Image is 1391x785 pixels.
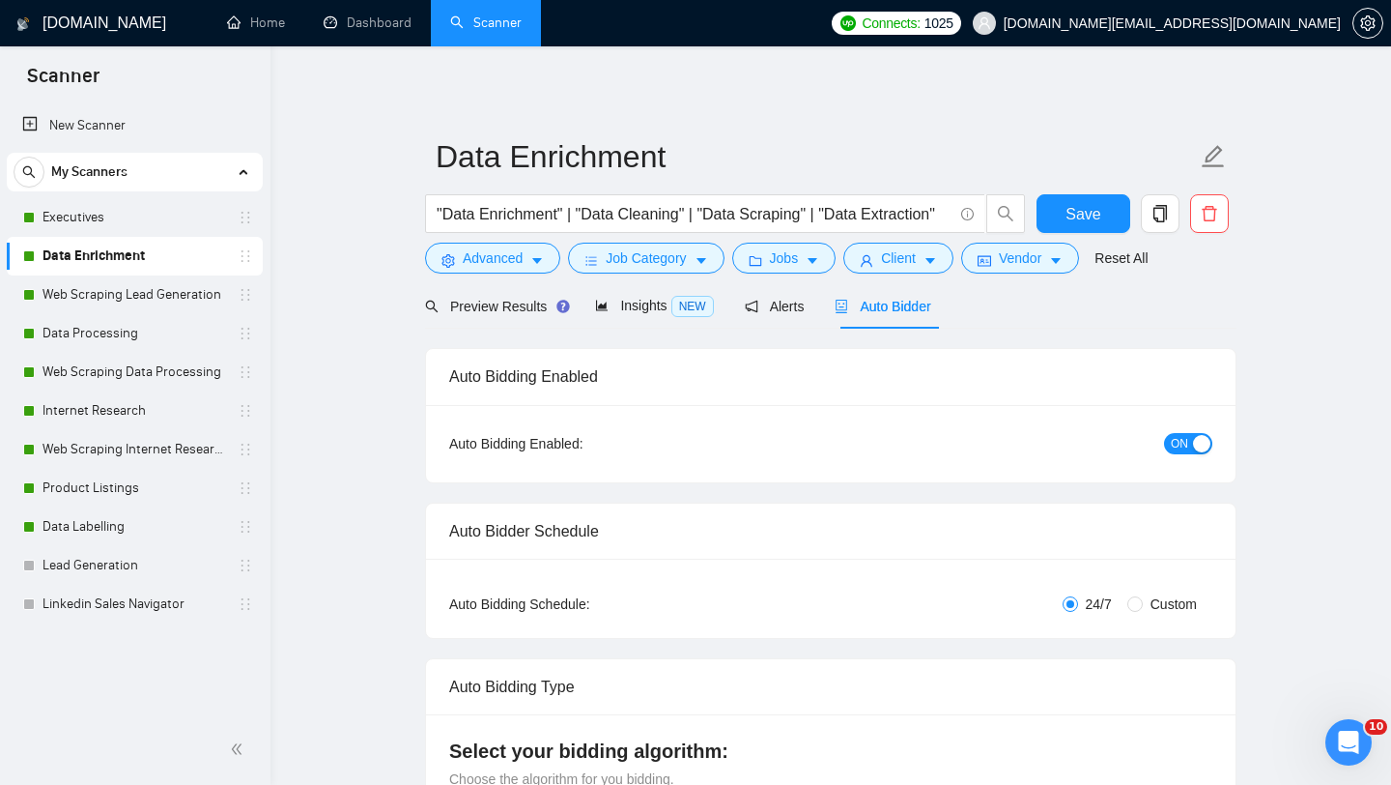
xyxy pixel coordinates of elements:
a: Data Enrichment [43,237,226,276]
div: Auto Bidding Enabled: [449,433,703,454]
button: settingAdvancedcaret-down [425,243,560,274]
span: search [14,165,43,179]
span: caret-down [923,253,937,268]
span: 24/7 [1078,594,1120,615]
span: edit [1201,144,1226,169]
a: Internet Research [43,392,226,430]
span: user [978,16,991,30]
span: holder [238,403,253,419]
span: caret-down [1049,253,1063,268]
span: delete [1191,205,1228,222]
button: Save [1036,194,1130,233]
a: Reset All [1094,247,1148,269]
span: Connects: [862,13,920,34]
button: folderJobscaret-down [732,243,837,274]
span: setting [441,253,455,268]
span: holder [238,442,253,457]
button: delete [1190,194,1229,233]
span: holder [238,248,253,264]
span: holder [238,480,253,496]
span: holder [238,596,253,612]
span: holder [238,287,253,303]
input: Scanner name... [436,132,1197,181]
span: robot [835,300,848,313]
div: Auto Bidding Schedule: [449,594,703,615]
span: Auto Bidder [835,299,930,314]
button: copy [1141,194,1179,233]
span: double-left [230,740,249,759]
button: idcardVendorcaret-down [961,243,1079,274]
a: Executives [43,198,226,237]
a: Web Scraping Internet Research [43,430,226,469]
a: searchScanner [450,15,522,31]
li: My Scanners [7,153,263,624]
div: Auto Bidding Enabled [449,349,1212,404]
button: search [986,194,1025,233]
span: holder [238,364,253,380]
span: idcard [978,253,991,268]
a: Data Processing [43,314,226,353]
a: homeHome [227,15,285,31]
span: Save [1065,202,1100,226]
span: holder [238,326,253,341]
span: My Scanners [51,153,128,191]
img: upwork-logo.png [840,15,856,31]
span: copy [1142,205,1178,222]
div: Auto Bidding Type [449,659,1212,714]
span: Preview Results [425,299,564,314]
span: Advanced [463,247,523,269]
span: bars [584,253,598,268]
button: userClientcaret-down [843,243,953,274]
span: folder [749,253,762,268]
a: Linkedin Sales Navigator [43,585,226,624]
span: notification [745,300,758,313]
input: Search Freelance Jobs... [437,202,952,226]
span: Vendor [999,247,1041,269]
span: 1025 [924,13,953,34]
a: dashboardDashboard [324,15,412,31]
span: user [860,253,873,268]
span: holder [238,519,253,535]
span: caret-down [695,253,708,268]
span: caret-down [806,253,819,268]
button: setting [1352,8,1383,39]
span: 10 [1365,719,1387,735]
span: search [425,300,439,313]
a: Lead Generation [43,546,226,585]
div: Auto Bidder Schedule [449,504,1212,559]
h4: Select your bidding algorithm: [449,738,1212,765]
span: ON [1171,433,1188,454]
span: Insights [595,298,713,313]
a: New Scanner [22,106,247,145]
a: Product Listings [43,469,226,508]
span: Job Category [606,247,686,269]
iframe: Intercom live chat [1325,719,1372,766]
div: Tooltip anchor [554,298,572,315]
li: New Scanner [7,106,263,145]
span: area-chart [595,299,609,312]
span: Scanner [12,62,115,102]
span: info-circle [961,208,974,220]
span: caret-down [530,253,544,268]
img: logo [16,9,30,40]
span: search [987,205,1024,222]
span: Alerts [745,299,805,314]
button: search [14,157,44,188]
a: Web Scraping Lead Generation [43,276,226,314]
a: Web Scraping Data Processing [43,353,226,392]
span: holder [238,210,253,225]
span: Client [881,247,916,269]
span: NEW [671,296,714,317]
span: setting [1353,15,1382,31]
a: Data Labelling [43,508,226,546]
span: Custom [1143,594,1205,615]
button: barsJob Categorycaret-down [568,243,724,274]
span: Jobs [770,247,799,269]
a: setting [1352,15,1383,31]
span: holder [238,558,253,573]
